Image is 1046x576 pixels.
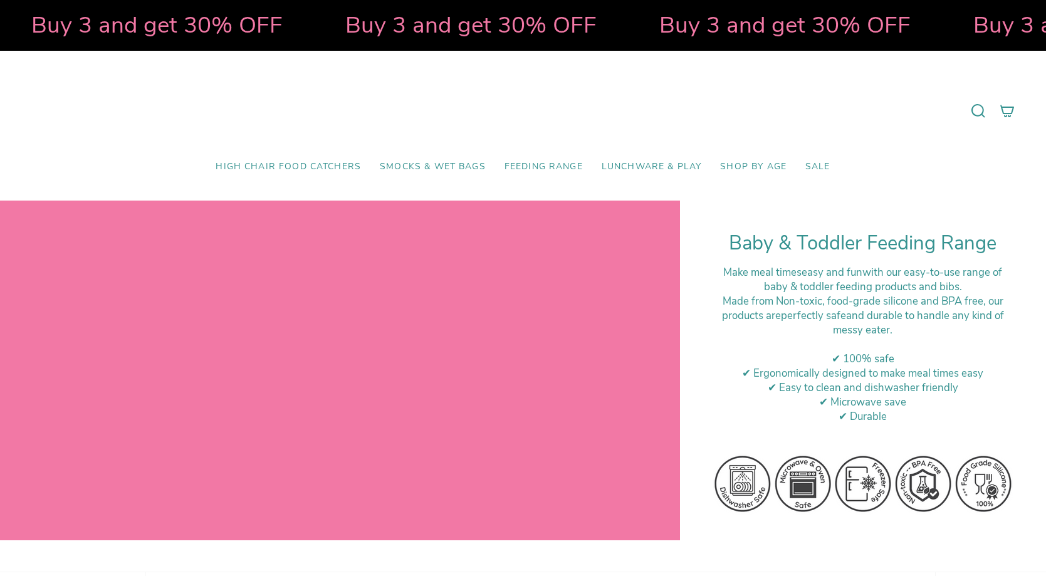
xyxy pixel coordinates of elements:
[711,366,1015,380] div: ✔ Ergonomically designed to make meal times easy
[216,162,361,172] span: High Chair Food Catchers
[711,409,1015,424] div: ✔ Durable
[345,9,597,41] strong: Buy 3 and get 30% OFF
[711,352,1015,366] div: ✔ 100% safe
[505,162,583,172] span: Feeding Range
[31,9,283,41] strong: Buy 3 and get 30% OFF
[415,70,631,152] a: Mumma’s Little Helpers
[592,152,711,182] a: Lunchware & Play
[711,265,1015,294] div: Make meal times with our easy-to-use range of baby & toddler feeding products and bibs.
[781,308,846,323] strong: perfectly safe
[711,380,1015,395] div: ✔ Easy to clean and dishwasher friendly
[796,152,840,182] a: SALE
[802,265,862,280] strong: easy and fun
[805,162,830,172] span: SALE
[380,162,486,172] span: Smocks & Wet Bags
[495,152,592,182] a: Feeding Range
[602,162,701,172] span: Lunchware & Play
[370,152,495,182] a: Smocks & Wet Bags
[711,294,1015,337] div: M
[659,9,911,41] strong: Buy 3 and get 30% OFF
[722,294,1004,337] span: ade from Non-toxic, food-grade silicone and BPA free, our products are and durable to handle any ...
[206,152,370,182] a: High Chair Food Catchers
[819,395,906,409] span: ✔ Microwave save
[720,162,787,172] span: Shop by Age
[711,232,1015,255] h1: Baby & Toddler Feeding Range
[711,152,796,182] a: Shop by Age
